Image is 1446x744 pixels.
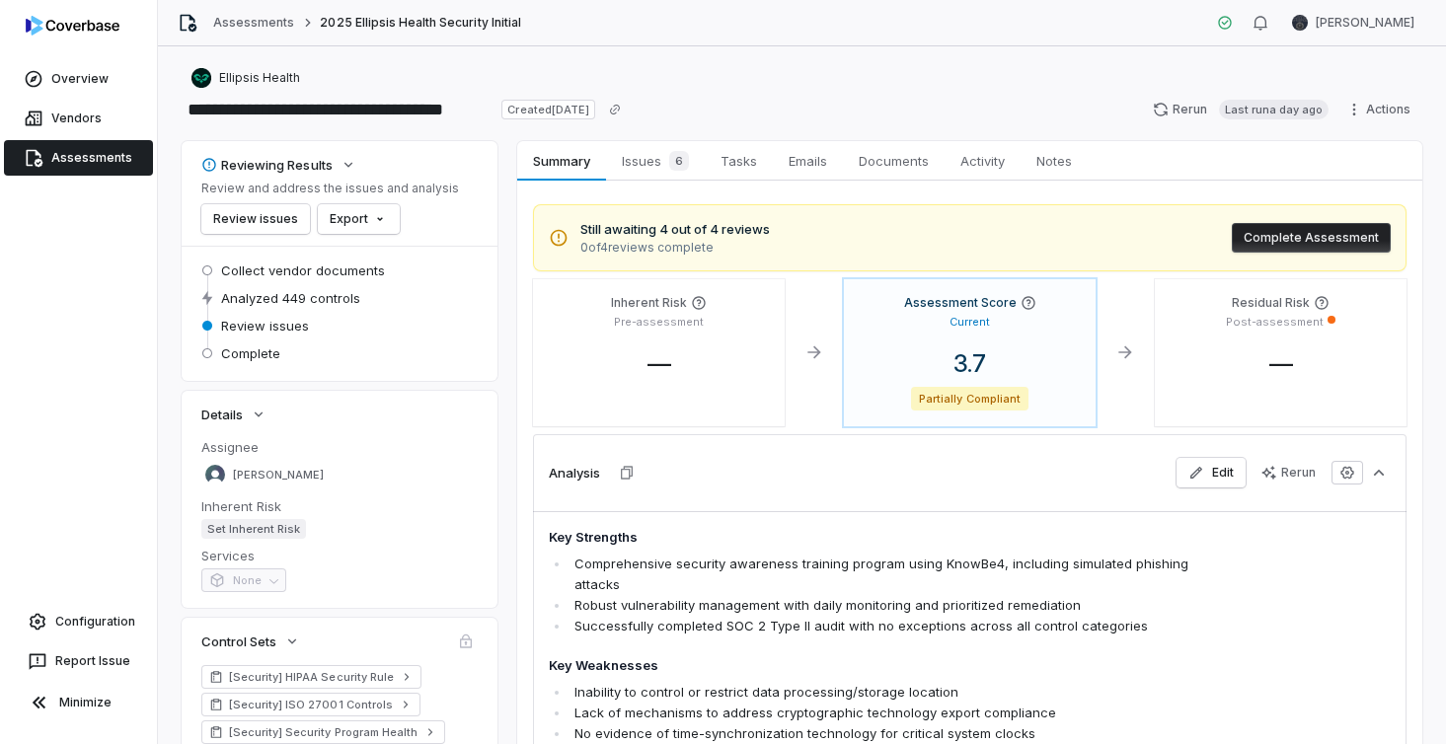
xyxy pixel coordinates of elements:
h4: Residual Risk [1232,295,1310,311]
button: Minimize [8,683,149,722]
span: Tasks [713,148,765,174]
span: Analyzed 449 controls [221,289,360,307]
span: Set Inherent Risk [201,519,306,539]
span: Control Sets [201,632,276,650]
a: [Security] ISO 27001 Controls [201,693,420,716]
a: [Security] Security Program Health [201,720,445,744]
span: Activity [952,148,1013,174]
h4: Key Strengths [549,528,1222,548]
span: Review issues [221,317,309,335]
span: 6 [669,151,689,171]
span: Emails [781,148,835,174]
h4: Key Weaknesses [549,656,1222,676]
dt: Assignee [201,438,478,456]
span: Complete [221,344,280,362]
p: Review and address the issues and analysis [201,181,459,196]
button: Details [195,397,272,432]
span: [PERSON_NAME] [1316,15,1414,31]
span: Partially Compliant [911,387,1028,410]
span: [Security] Security Program Health [229,724,418,740]
a: Assessments [213,15,294,31]
span: 2025 Ellipsis Health Security Initial [320,15,520,31]
span: Collect vendor documents [221,261,385,279]
p: Post-assessment [1226,315,1324,330]
span: Last run a day ago [1219,100,1329,119]
dt: Services [201,547,478,564]
h4: Assessment Score [904,295,1017,311]
li: Robust vulnerability management with daily monitoring and prioritized remediation [570,595,1222,616]
span: [PERSON_NAME] [233,468,324,483]
span: Details [201,406,243,423]
h4: Inherent Risk [611,295,687,311]
dt: Inherent Risk [201,497,478,515]
span: — [1254,349,1309,378]
span: Ellipsis Health [219,70,300,86]
div: Rerun [1261,465,1316,481]
button: Review issues [201,204,310,234]
a: Overview [4,61,153,97]
span: — [632,349,687,378]
span: 3.7 [938,349,1002,378]
button: Rerun [1250,458,1328,487]
button: Actions [1340,95,1422,124]
button: Steve Mancini avatar[PERSON_NAME] [1280,8,1426,37]
button: Edit [1177,458,1246,487]
span: Created [DATE] [501,100,594,119]
li: Inability to control or restrict data processing/storage location [570,682,1222,703]
button: RerunLast runa day ago [1141,95,1340,124]
button: Reviewing Results [195,147,362,183]
span: Issues [614,147,697,175]
h3: Analysis [549,464,600,482]
li: No evidence of time-synchronization technology for critical system clocks [570,723,1222,744]
button: Copy link [597,92,633,127]
li: Lack of mechanisms to address cryptographic technology export compliance [570,703,1222,723]
button: Export [318,204,400,234]
span: Summary [525,148,597,174]
span: [Security] ISO 27001 Controls [229,697,393,712]
p: Current [950,315,990,330]
li: Successfully completed SOC 2 Type II audit with no exceptions across all control categories [570,616,1222,636]
p: Pre-assessment [614,315,704,330]
button: Control Sets [195,624,306,659]
a: Vendors [4,101,153,136]
div: Reviewing Results [201,156,333,174]
button: Complete Assessment [1232,223,1391,253]
span: Documents [851,148,937,174]
img: logo-D7KZi-bG.svg [26,16,119,36]
span: Notes [1028,148,1080,174]
a: [Security] HIPAA Security Rule [201,665,421,689]
img: Steve Mancini avatar [1292,15,1308,31]
span: 0 of 4 reviews complete [580,240,770,256]
button: https://ellipsishealth.com/Ellipsis Health [186,60,306,96]
a: Assessments [4,140,153,176]
span: Still awaiting 4 out of 4 reviews [580,220,770,240]
span: [Security] HIPAA Security Rule [229,669,394,685]
a: Configuration [8,604,149,639]
button: Report Issue [8,643,149,679]
li: Comprehensive security awareness training program using KnowBe4, including simulated phishing att... [570,554,1222,595]
img: Arun Muthu avatar [205,465,225,484]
